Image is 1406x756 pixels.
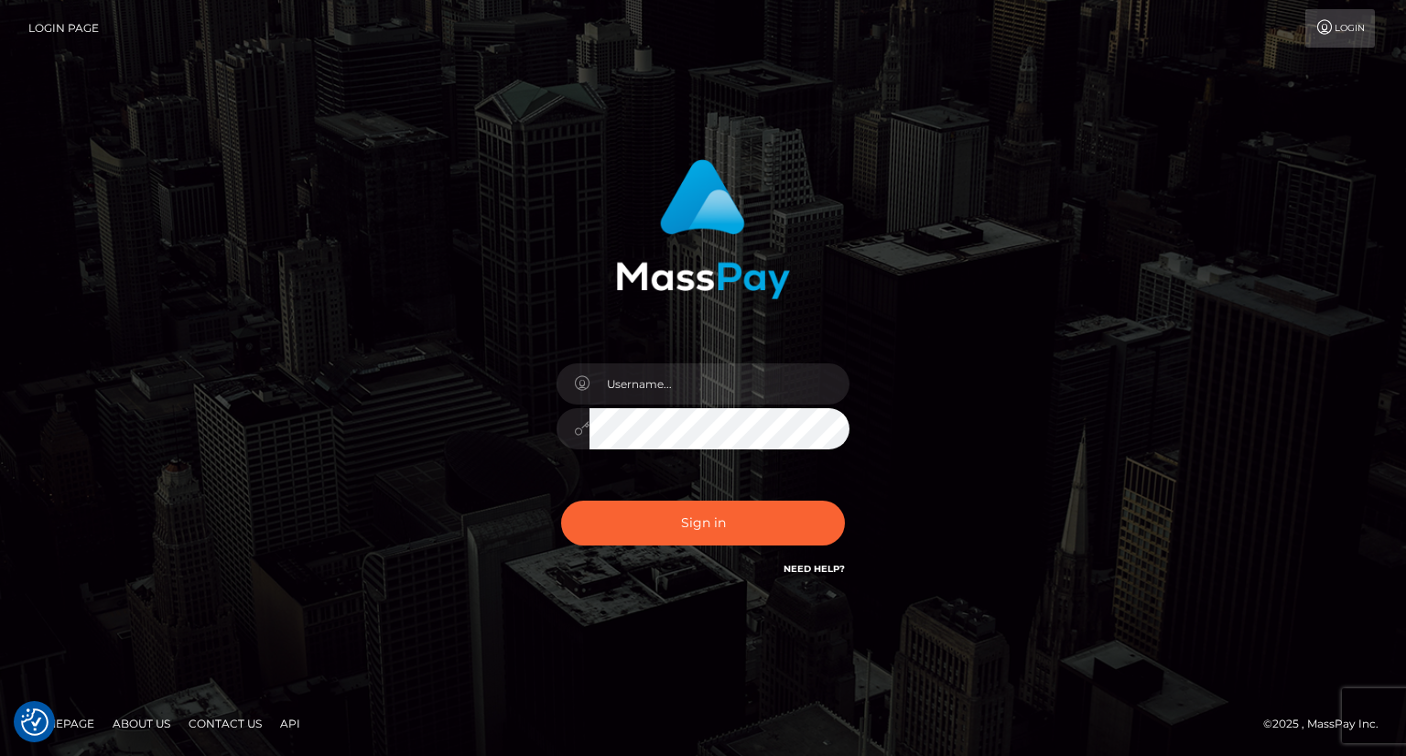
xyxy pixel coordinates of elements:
a: Login Page [28,9,99,48]
a: Login [1305,9,1375,48]
button: Sign in [561,501,845,545]
a: API [273,709,308,738]
button: Consent Preferences [21,708,49,736]
input: Username... [589,363,849,405]
a: Homepage [20,709,102,738]
img: MassPay Login [616,159,790,299]
a: About Us [105,709,178,738]
img: Revisit consent button [21,708,49,736]
div: © 2025 , MassPay Inc. [1263,714,1392,734]
a: Need Help? [784,563,845,575]
a: Contact Us [181,709,269,738]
